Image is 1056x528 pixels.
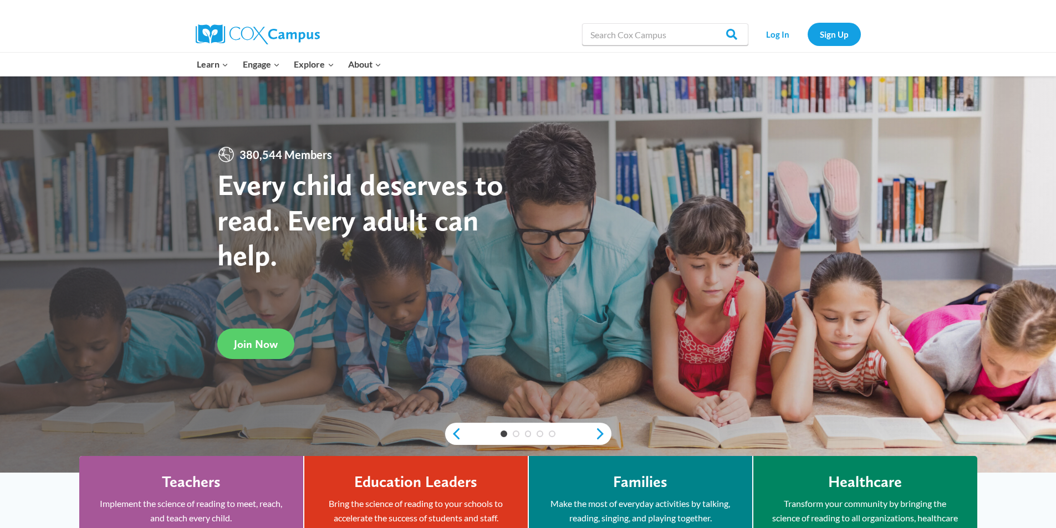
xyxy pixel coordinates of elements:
[294,57,334,71] span: Explore
[217,167,503,273] strong: Every child deserves to read. Every adult can help.
[235,146,336,163] span: 380,544 Members
[613,473,667,491] h4: Families
[525,430,532,437] a: 3
[501,430,507,437] a: 1
[549,430,555,437] a: 5
[348,57,381,71] span: About
[196,24,320,44] img: Cox Campus
[513,430,519,437] a: 2
[828,473,902,491] h4: Healthcare
[354,473,477,491] h4: Education Leaders
[754,23,861,45] nav: Secondary Navigation
[217,329,294,359] a: Join Now
[321,496,511,525] p: Bring the science of reading to your schools to accelerate the success of students and staff.
[190,53,389,76] nav: Primary Navigation
[808,23,861,45] a: Sign Up
[243,57,280,71] span: Engage
[96,496,287,525] p: Implement the science of reading to meet, reach, and teach every child.
[197,57,228,71] span: Learn
[537,430,543,437] a: 4
[754,23,802,45] a: Log In
[545,496,736,525] p: Make the most of everyday activities by talking, reading, singing, and playing together.
[582,23,748,45] input: Search Cox Campus
[445,427,462,440] a: previous
[445,423,611,445] div: content slider buttons
[162,473,221,491] h4: Teachers
[595,427,611,440] a: next
[234,337,278,351] span: Join Now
